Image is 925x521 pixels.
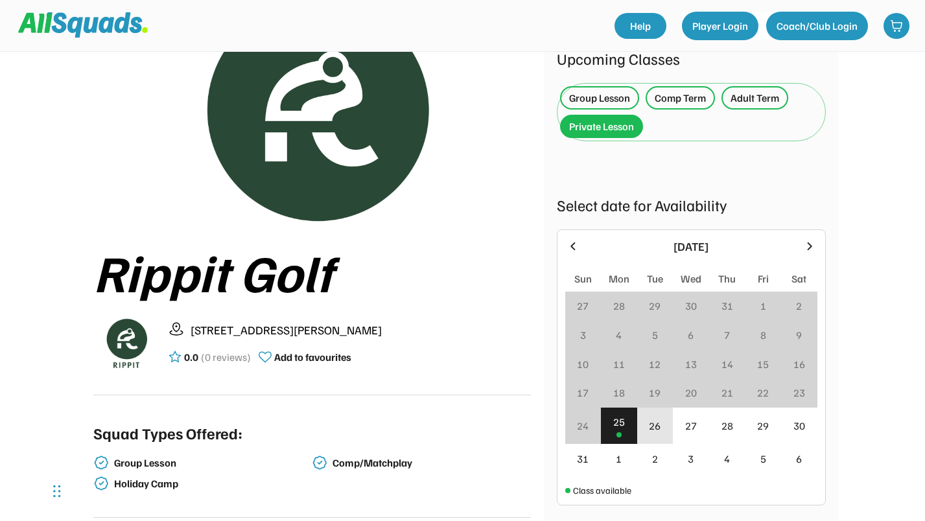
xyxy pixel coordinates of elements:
div: 18 [613,385,625,400]
img: check-verified-01.svg [312,455,327,470]
div: Class available [573,483,631,497]
img: Squad%20Logo.svg [18,12,148,37]
div: 17 [577,385,589,400]
img: Rippitlogov2_green.png [93,310,158,375]
div: 14 [721,356,733,372]
div: 1 [616,451,622,467]
div: 28 [613,298,625,314]
div: 12 [649,356,661,372]
div: 27 [685,418,697,434]
div: [STREET_ADDRESS][PERSON_NAME] [191,321,531,339]
div: Comp Term [655,90,706,106]
a: Help [615,13,666,39]
div: 30 [685,298,697,314]
div: 0.0 [184,349,198,365]
button: Coach/Club Login [766,12,868,40]
div: 2 [796,298,802,314]
div: 28 [721,418,733,434]
div: 23 [793,385,805,400]
div: Group Lesson [569,90,630,106]
div: 22 [757,385,769,400]
div: Add to favourites [274,349,351,365]
div: 26 [649,418,661,434]
div: Sat [791,271,806,286]
img: shopping-cart-01%20%281%29.svg [890,19,903,32]
div: 1 [760,298,766,314]
div: 30 [793,418,805,434]
div: Wed [681,271,701,286]
div: 8 [760,327,766,343]
div: 15 [757,356,769,372]
div: [DATE] [587,238,795,255]
div: 4 [724,451,730,467]
div: 3 [580,327,586,343]
div: Group Lesson [114,457,310,469]
div: Fri [758,271,769,286]
div: 25 [613,414,625,430]
div: Tue [647,271,663,286]
div: 7 [724,327,730,343]
div: Thu [718,271,736,286]
img: check-verified-01.svg [93,476,109,491]
div: 6 [796,451,802,467]
div: 2 [652,451,658,467]
div: Upcoming Classes [557,47,826,70]
div: 10 [577,356,589,372]
div: Mon [609,271,629,286]
div: 31 [721,298,733,314]
div: 29 [649,298,661,314]
div: 11 [613,356,625,372]
div: 9 [796,327,802,343]
img: Rippitlogov2_green.png [134,34,490,227]
div: 6 [688,327,694,343]
div: 13 [685,356,697,372]
img: check-verified-01.svg [93,455,109,470]
div: 31 [577,451,589,467]
div: 29 [757,418,769,434]
div: 20 [685,385,697,400]
div: 19 [649,385,661,400]
div: Sun [574,271,592,286]
div: Squad Types Offered: [93,421,242,445]
div: Select date for Availability [557,193,826,216]
div: Rippit Golf [93,243,531,300]
div: 5 [760,451,766,467]
div: 16 [793,356,805,372]
div: Comp/Matchplay [333,457,528,469]
div: 27 [577,298,589,314]
div: 4 [616,327,622,343]
div: 21 [721,385,733,400]
div: (0 reviews) [201,349,251,365]
button: Player Login [682,12,758,40]
div: 3 [688,451,694,467]
div: Private Lesson [569,119,634,134]
div: 5 [652,327,658,343]
div: 24 [577,418,589,434]
div: Adult Term [731,90,779,106]
div: Holiday Camp [114,478,310,490]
